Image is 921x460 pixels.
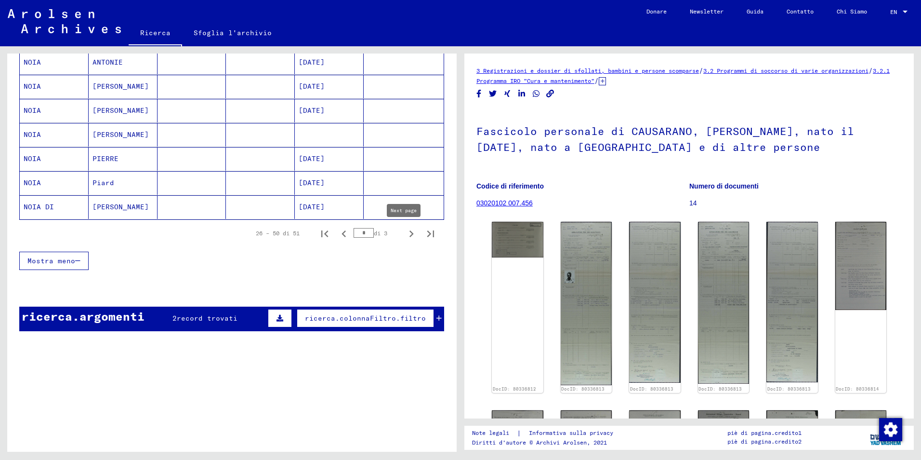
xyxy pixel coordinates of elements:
button: ricerca.colonnaFiltro.filtro [297,309,434,327]
mat-cell: NOIA DI [20,195,89,219]
span: record trovati [177,314,237,323]
span: Mostra meno [27,257,75,265]
button: Ultima pagina [421,224,440,243]
mat-cell: [PERSON_NAME] [89,75,158,98]
mat-cell: [PERSON_NAME] [89,195,158,219]
mat-cell: NOIA [20,75,89,98]
font: | [517,428,521,438]
a: Informativa sulla privacy [521,428,625,438]
span: / [699,66,703,75]
a: 3 Registrazioni e dossier di sfollati, bambini e persone scomparse [476,67,699,74]
mat-cell: NOIA [20,171,89,195]
div: 26 – 50 di 51 [256,229,300,238]
img: Modifica consenso [879,418,902,441]
a: 03020102 007.456 [476,199,533,207]
a: Note legali [472,428,517,438]
span: / [594,76,599,85]
button: Condividi su Xing [502,88,513,100]
mat-cell: NOIA [20,99,89,122]
mat-cell: NOIA [20,147,89,171]
mat-cell: ANTONIE [89,51,158,74]
mat-cell: [PERSON_NAME] [89,123,158,147]
mat-cell: [DATE] [295,195,364,219]
mat-cell: PIERRE [89,147,158,171]
a: DocID: 80336812 [493,386,536,392]
p: piè di pagina.credito2 [727,437,802,446]
img: 001.jpg [835,222,887,310]
a: Ricerca [129,21,182,46]
span: 2 [172,314,177,323]
mat-cell: [DATE] [295,51,364,74]
a: DocID: 80336813 [767,386,811,392]
mat-cell: [PERSON_NAME] [89,99,158,122]
img: 004.jpg [766,222,818,382]
mat-cell: [DATE] [295,99,364,122]
button: Condividi su Facebook [474,88,484,100]
button: Condividi su WhatsApp [531,88,541,100]
button: Prima pagina [315,224,334,243]
button: Condividi su LinkedIn [517,88,527,100]
mat-cell: Piard [89,171,158,195]
img: 002.jpg [629,222,681,383]
b: Codice di riferimento [476,182,544,190]
button: Pagina precedente [334,224,354,243]
p: piè di pagina.credito1 [727,429,802,437]
p: 14 [689,198,902,208]
img: 003.jpg [698,222,750,384]
a: DocID: 80336813 [698,386,742,392]
span: ricerca.colonnaFiltro.filtro [305,314,426,323]
div: ricerca.argomenti [22,308,145,325]
span: EN [890,9,901,15]
button: Copia link [545,88,555,100]
img: Arolsen_neg.svg [8,9,121,33]
img: yv_logo.png [868,425,904,449]
img: 001.jpg [561,222,612,385]
button: Pagina successiva [402,224,421,243]
span: / [868,66,873,75]
mat-cell: [DATE] [295,75,364,98]
button: Condividi su Twitter [488,88,498,100]
mat-cell: NOIA [20,123,89,147]
a: Sfoglia l'archivio [182,21,283,44]
h1: Fascicolo personale di CAUSARANO, [PERSON_NAME], nato il [DATE], nato a [GEOGRAPHIC_DATA] e di al... [476,109,902,167]
a: DocID: 80336814 [836,386,879,392]
img: 001.jpg [492,222,543,257]
mat-cell: [DATE] [295,147,364,171]
font: di 3 [374,230,387,237]
b: Numero di documenti [689,182,759,190]
button: Mostra meno [19,252,89,270]
mat-cell: [DATE] [295,171,364,195]
a: DocID: 80336813 [561,386,605,392]
a: DocID: 80336813 [630,386,673,392]
mat-cell: NOIA [20,51,89,74]
a: 3.2 Programmi di soccorso di varie organizzazioni [703,67,868,74]
p: Diritti d'autore © Archivi Arolsen, 2021 [472,438,625,447]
